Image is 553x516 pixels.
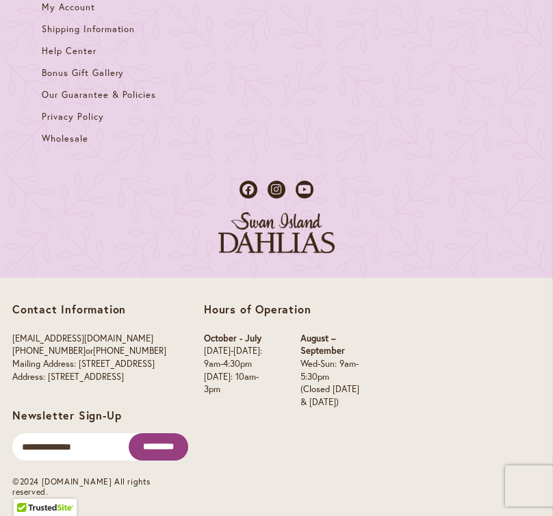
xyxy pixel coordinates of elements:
p: [DATE]: 10am-3pm [204,371,273,396]
span: Wholesale [42,133,88,144]
a: [PHONE_NUMBER] [12,345,86,357]
p: Hours of Operation [204,302,365,316]
a: [PHONE_NUMBER] [93,345,166,357]
p: August – September [300,333,364,358]
span: Shipping Information [42,23,135,35]
span: Our Guarantee & Policies [42,89,156,101]
p: [DATE]-[DATE]: 9am-4:30pm [204,345,273,370]
p: Wed-Sun: 9am-5:30pm [300,358,364,383]
span: Bonus Gift Gallery [42,67,124,79]
a: Dahlias on Instagram [268,181,285,198]
p: Contact Information [12,302,166,316]
p: or Mailing Address: [STREET_ADDRESS] Address: [STREET_ADDRESS] [12,333,166,383]
span: Privacy Policy [42,111,104,122]
span: Newsletter Sign-Up [12,408,121,422]
a: Dahlias on Facebook [240,181,257,198]
p: October - July [204,333,273,346]
p: (Closed [DATE] & [DATE]) [300,383,364,409]
a: [EMAIL_ADDRESS][DOMAIN_NAME] [12,333,153,344]
span: My Account [42,1,95,13]
a: Dahlias on Youtube [296,181,313,198]
span: Help Center [42,45,97,57]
